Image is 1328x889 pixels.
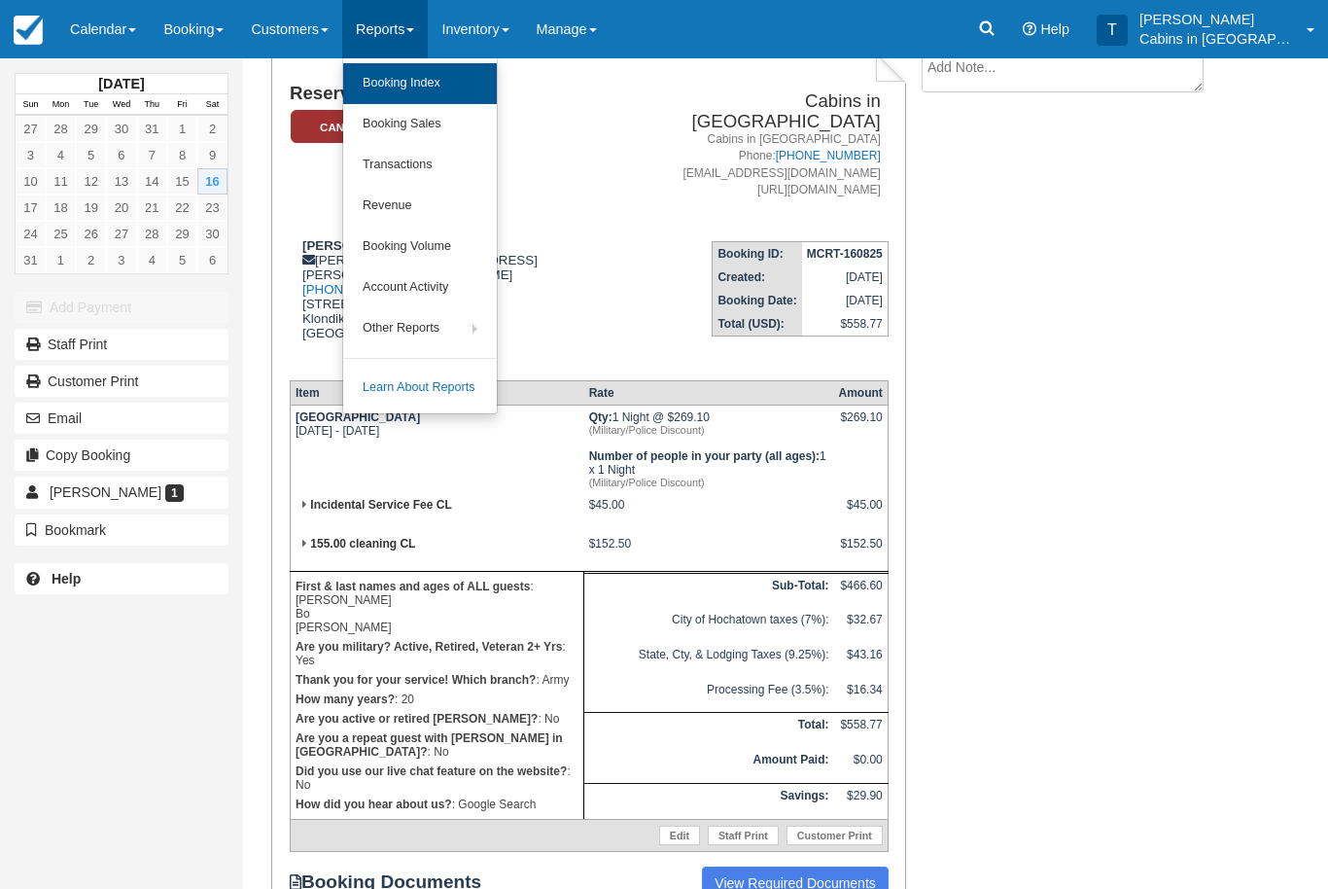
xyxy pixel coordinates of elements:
[343,227,497,267] a: Booking Volume
[342,58,498,414] ul: Reports
[343,308,497,349] a: Other Reports
[343,368,497,409] a: Learn About Reports
[343,186,497,227] a: Revenue
[343,104,497,145] a: Booking Sales
[343,267,497,308] a: Account Activity
[343,145,497,186] a: Transactions
[343,63,497,104] a: Booking Index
